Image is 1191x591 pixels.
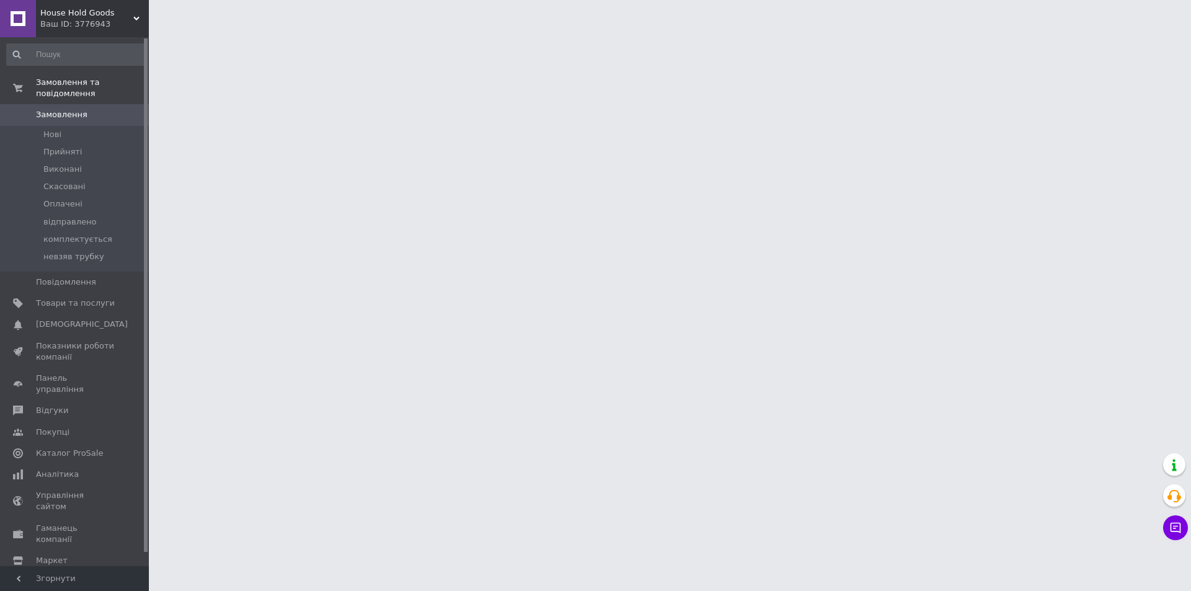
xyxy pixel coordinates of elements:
[36,319,128,330] span: [DEMOGRAPHIC_DATA]
[43,164,82,175] span: Виконані
[36,340,115,363] span: Показники роботи компанії
[36,427,69,438] span: Покупці
[40,19,149,30] div: Ваш ID: 3776943
[43,251,104,262] span: невзяв трубку
[36,77,149,99] span: Замовлення та повідомлення
[36,298,115,309] span: Товари та послуги
[43,198,83,210] span: Оплачені
[43,234,112,245] span: комплектується
[36,373,115,395] span: Панель управління
[36,469,79,480] span: Аналітика
[43,146,82,158] span: Прийняті
[36,109,87,120] span: Замовлення
[40,7,133,19] span: House Hold Goods
[1163,515,1188,540] button: Чат з покупцем
[36,523,115,545] span: Гаманець компанії
[43,216,96,228] span: відправлено
[6,43,146,66] input: Пошук
[36,448,103,459] span: Каталог ProSale
[43,181,86,192] span: Скасовані
[36,490,115,512] span: Управління сайтом
[36,405,68,416] span: Відгуки
[36,277,96,288] span: Повідомлення
[36,555,68,566] span: Маркет
[43,129,61,140] span: Нові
